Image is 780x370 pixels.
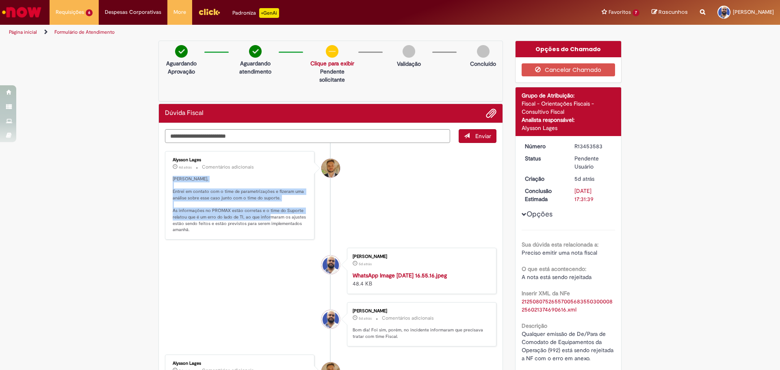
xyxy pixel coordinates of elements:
[475,132,491,140] span: Enviar
[353,271,488,288] div: 48.4 KB
[633,9,639,16] span: 7
[519,154,569,162] dt: Status
[522,265,586,273] b: O que está acontecendo:
[353,327,488,340] p: Bom dia! Foi sim, porém, no incidente informaram que precisava tratar com time Fiscal.
[522,322,547,329] b: Descrição
[522,241,598,248] b: Sua dúvida esta relacionada a:
[522,273,591,281] span: A nota está sendo rejeitada
[382,315,434,322] small: Comentários adicionais
[522,116,615,124] div: Analista responsável:
[522,298,613,313] a: Download de 21250807526557005683550300008256021374690616.xml
[519,175,569,183] dt: Criação
[179,165,192,170] span: 4d atrás
[162,59,200,76] p: Aguardando Aprovação
[165,129,450,143] textarea: Digite sua mensagem aqui...
[486,108,496,119] button: Adicionar anexos
[173,176,308,233] p: [PERSON_NAME], Entrei em contato com o time de parametrizações e fizeram uma análise sobre esse c...
[574,175,612,183] div: 27/08/2025 16:30:38
[522,100,615,116] div: Fiscal - Orientações Fiscais - Consultivo Fiscal
[522,290,570,297] b: Inserir XML da NFe
[359,262,372,266] span: 5d atrás
[397,60,421,68] p: Validação
[321,310,340,329] div: Ricardo Wagner Queiroz Carvalho
[86,9,93,16] span: 6
[609,8,631,16] span: Favoritos
[198,6,220,18] img: click_logo_yellow_360x200.png
[477,45,490,58] img: img-circle-grey.png
[1,4,43,20] img: ServiceNow
[522,91,615,100] div: Grupo de Atribuição:
[522,63,615,76] button: Cancelar Chamado
[522,124,615,132] div: Alysson Lages
[249,45,262,58] img: check-circle-green.png
[353,272,447,279] a: WhatsApp Image [DATE] 16.55.16.jpeg
[310,67,354,84] p: Pendente solicitante
[522,249,597,256] span: Preciso emitir uma nota fiscal
[326,45,338,58] img: circle-minus.png
[232,8,279,18] div: Padroniza
[574,142,612,150] div: R13453583
[353,309,488,314] div: [PERSON_NAME]
[574,187,612,203] div: [DATE] 17:31:39
[9,29,37,35] a: Página inicial
[353,254,488,259] div: [PERSON_NAME]
[519,187,569,203] dt: Conclusão Estimada
[652,9,688,16] a: Rascunhos
[321,255,340,274] div: Ricardo Wagner Queiroz Carvalho
[202,164,254,171] small: Comentários adicionais
[403,45,415,58] img: img-circle-grey.png
[574,175,594,182] span: 5d atrás
[310,60,354,67] a: Clique para exibir
[236,59,274,76] p: Aguardando atendimento
[173,158,308,162] div: Alysson Lages
[459,129,496,143] button: Enviar
[165,110,204,117] h2: Dúvida Fiscal Histórico de tíquete
[574,175,594,182] time: 27/08/2025 16:30:38
[359,316,372,321] time: 28/08/2025 08:53:22
[733,9,774,15] span: [PERSON_NAME]
[516,41,622,57] div: Opções do Chamado
[321,159,340,177] div: Alysson Lages
[574,154,612,171] div: Pendente Usuário
[56,8,84,16] span: Requisições
[359,262,372,266] time: 28/08/2025 08:53:41
[519,142,569,150] dt: Número
[470,60,496,68] p: Concluído
[54,29,115,35] a: Formulário de Atendimento
[6,25,514,40] ul: Trilhas de página
[175,45,188,58] img: check-circle-green.png
[359,316,372,321] span: 5d atrás
[173,361,308,366] div: Alysson Lages
[173,8,186,16] span: More
[105,8,161,16] span: Despesas Corporativas
[259,8,279,18] p: +GenAi
[179,165,192,170] time: 28/08/2025 13:56:26
[659,8,688,16] span: Rascunhos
